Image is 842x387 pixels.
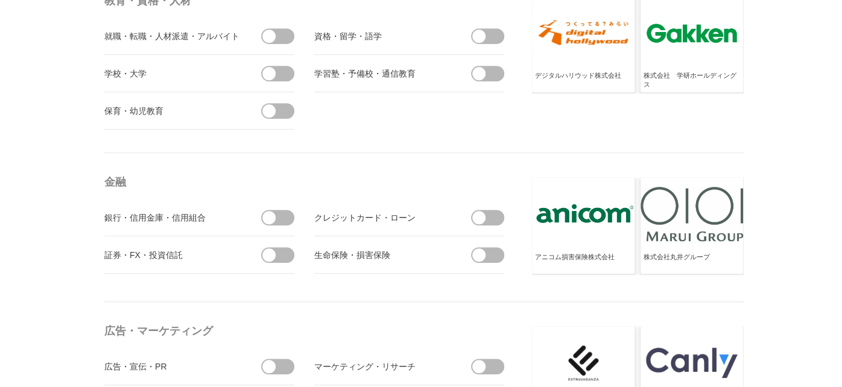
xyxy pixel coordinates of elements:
div: 株式会社 学研ホールディングス [644,71,740,90]
div: マーケティング・リサーチ [314,359,450,374]
h4: 広告・マーケティング [104,320,508,342]
div: 生命保険・損害保険 [314,247,450,262]
div: アニコム損害保険株式会社 [535,253,631,272]
div: 株式会社丸井グループ [644,253,740,272]
h4: 金融 [104,171,508,193]
div: デジタルハリウッド株式会社 [535,71,631,90]
div: 広告・宣伝・PR [104,359,240,374]
div: 学校・大学 [104,66,240,81]
div: 学習塾・予備校・通信教育 [314,66,450,81]
div: 証券・FX・投資信託 [104,247,240,262]
div: クレジットカード・ローン [314,210,450,225]
div: 就職・転職・人材派遣・アルバイト [104,28,240,43]
div: 資格・留学・語学 [314,28,450,43]
div: 保育・幼児教育 [104,103,240,118]
div: 銀行・信用金庫・信用組合 [104,210,240,225]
